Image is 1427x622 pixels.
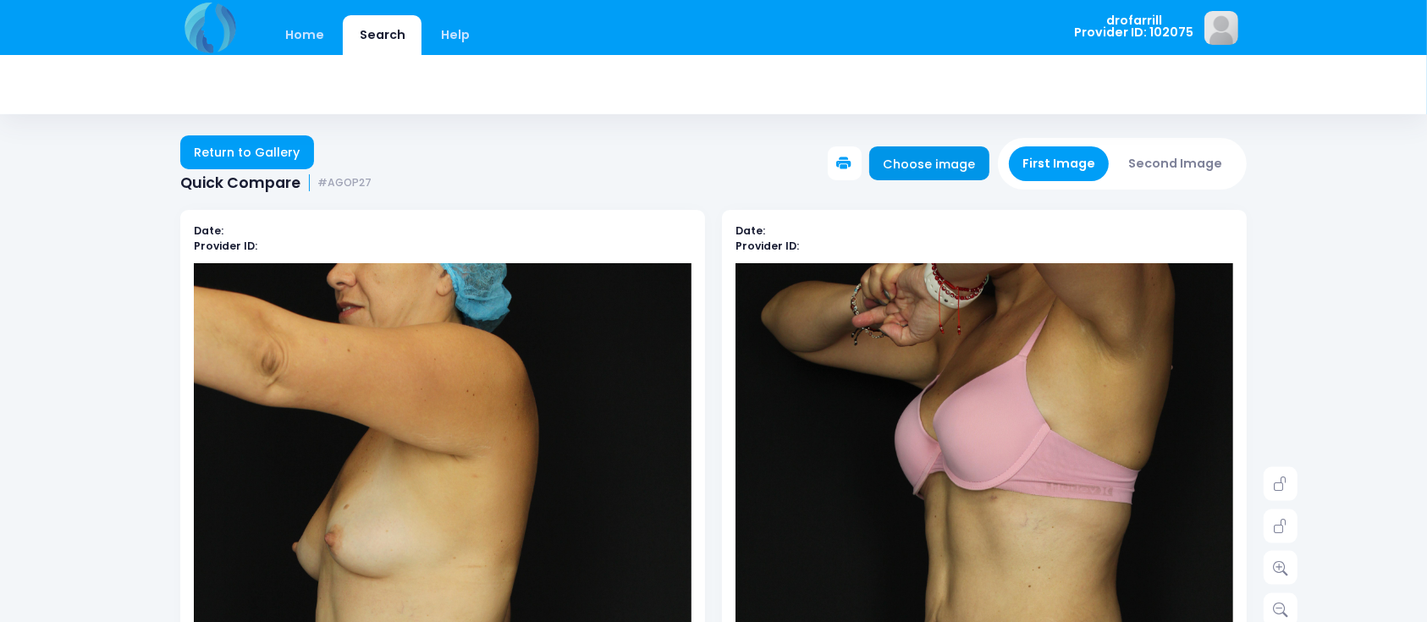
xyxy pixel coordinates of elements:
a: Home [268,15,340,55]
span: Quick Compare [180,174,300,192]
button: First Image [1009,146,1110,181]
b: Date: [194,223,223,238]
img: image [1204,11,1238,45]
a: Choose image [869,146,989,180]
b: Provider ID: [736,239,799,253]
a: Return to Gallery [180,135,314,169]
span: drofarrill Provider ID: 102075 [1074,14,1193,39]
b: Provider ID: [194,239,257,253]
b: Date: [736,223,765,238]
button: Second Image [1115,146,1237,181]
a: Search [343,15,421,55]
a: Help [425,15,487,55]
small: #AGOP27 [318,177,372,190]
